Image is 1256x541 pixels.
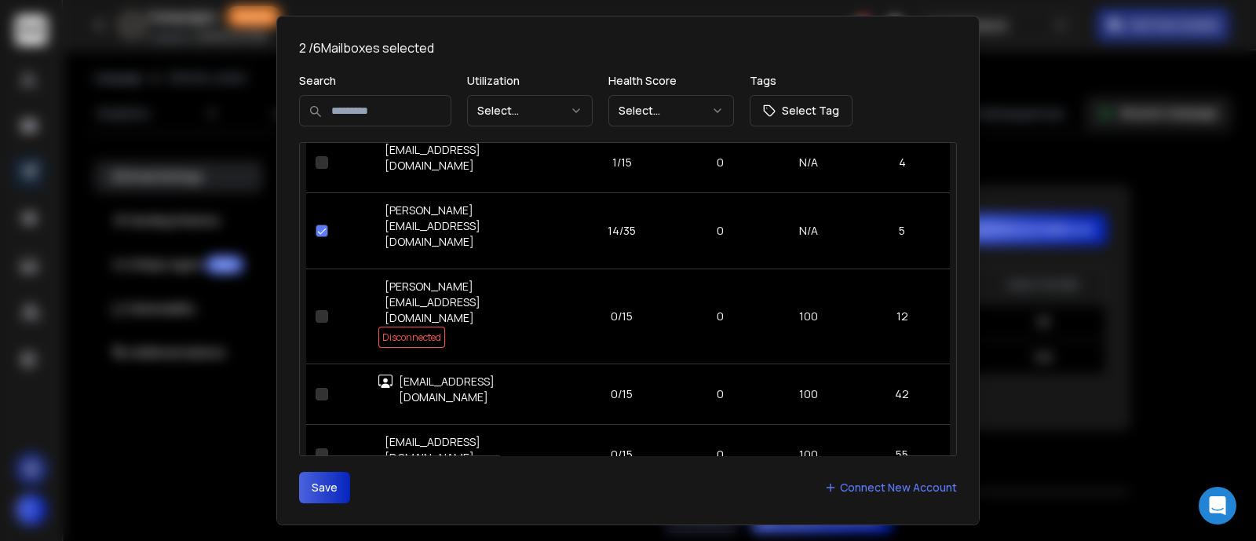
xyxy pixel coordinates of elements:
[687,155,754,170] p: 0
[608,95,734,126] button: Select...
[299,73,451,89] p: Search
[854,132,950,192] td: 4
[467,73,593,89] p: Utilization
[299,38,957,57] p: 2 / 6 Mailboxes selected
[750,73,853,89] p: Tags
[1199,487,1236,525] div: Open Intercom Messenger
[385,142,557,174] p: [EMAIL_ADDRESS][DOMAIN_NAME]
[567,132,677,192] td: 1/15
[467,95,593,126] button: Select...
[772,155,845,170] p: N/A
[608,73,734,89] p: Health Score
[750,95,853,126] button: Select Tag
